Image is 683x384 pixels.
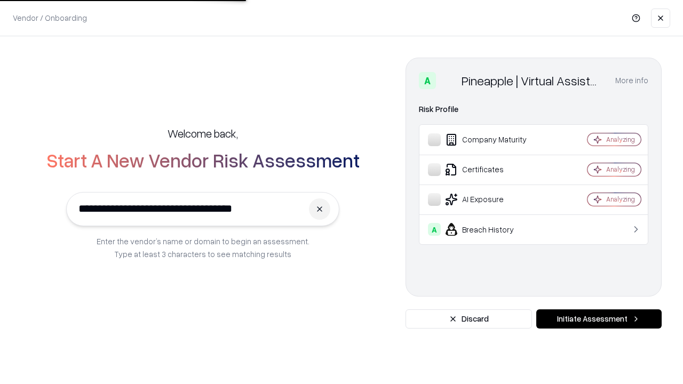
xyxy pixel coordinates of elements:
[428,193,555,206] div: AI Exposure
[97,235,309,260] p: Enter the vendor’s name or domain to begin an assessment. Type at least 3 characters to see match...
[46,149,360,171] h2: Start A New Vendor Risk Assessment
[168,126,238,141] h5: Welcome back,
[419,72,436,89] div: A
[406,309,532,329] button: Discard
[428,163,555,176] div: Certificates
[615,71,648,90] button: More info
[419,103,648,116] div: Risk Profile
[536,309,662,329] button: Initiate Assessment
[428,223,555,236] div: Breach History
[13,12,87,23] p: Vendor / Onboarding
[606,195,635,204] div: Analyzing
[428,133,555,146] div: Company Maturity
[462,72,602,89] div: Pineapple | Virtual Assistant Agency
[428,223,441,236] div: A
[606,165,635,174] div: Analyzing
[606,135,635,144] div: Analyzing
[440,72,457,89] img: Pineapple | Virtual Assistant Agency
